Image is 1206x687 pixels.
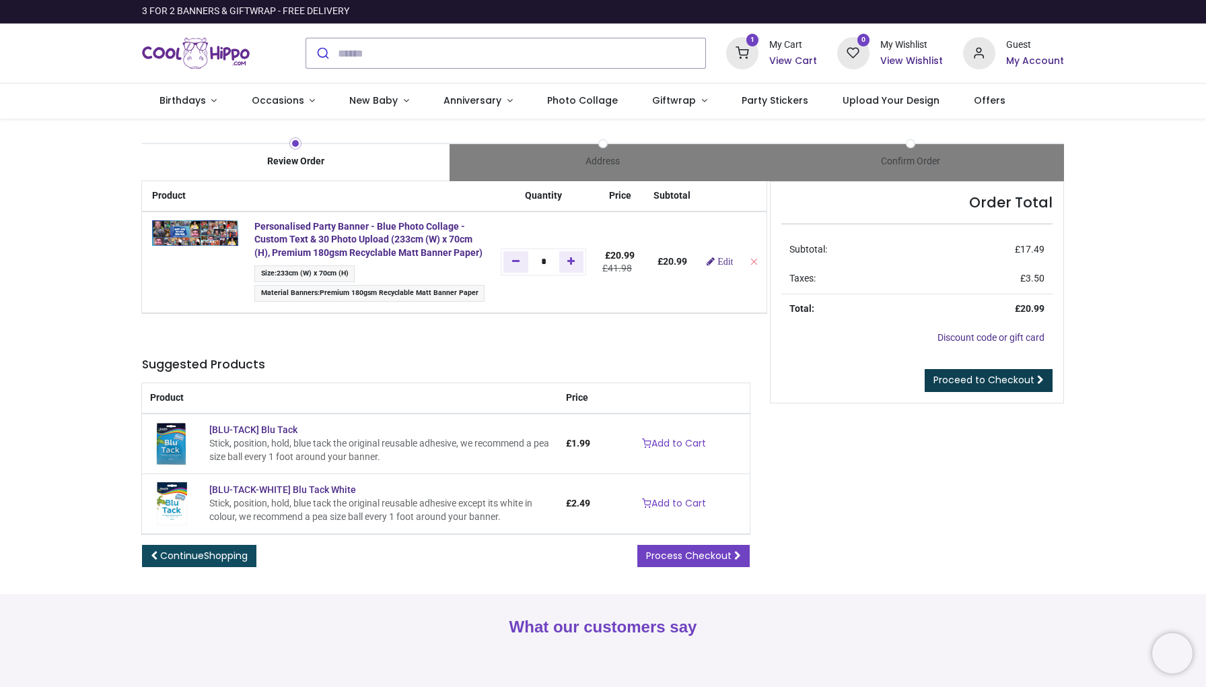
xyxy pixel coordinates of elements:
a: Discount code or gift card [937,332,1044,343]
h5: Suggested Products [142,356,750,373]
span: Anniversary [444,94,501,107]
span: Quantity [525,190,562,201]
span: 233cm (W) x 70cm (H) [277,269,349,277]
a: Giftwrap [635,84,724,119]
span: 20.99 [1020,303,1044,314]
span: 3.50 [1026,273,1044,284]
img: AtPmvzRFWm2xt4zu3wn81KH2vBcf8Qt8VZmFc6UV4xh4qj+mebowGg8jxVsPziYM8K6dWri+NT9SmdxVS7N1i8wmAEqXoOtui... [152,220,238,246]
a: ContinueShopping [142,545,256,568]
span: 1.99 [571,438,590,449]
span: 20.99 [610,250,635,261]
span: Edit [717,257,733,266]
div: Review Order [142,155,450,168]
a: 0 [837,47,870,58]
span: Photo Collage [547,94,618,107]
iframe: Brevo live chat [1152,633,1193,674]
sup: 1 [746,34,759,46]
th: Price [594,181,645,211]
span: Size [261,269,275,277]
b: £ [658,256,687,267]
span: Shopping [204,549,248,562]
span: Giftwrap [652,94,696,107]
span: 20.99 [663,256,687,267]
a: Add to Cart [633,492,715,515]
a: [BLU-TACK] Blu Tack [209,424,297,435]
span: Premium 180gsm Recyclable Matt Banner Paper [320,288,478,297]
a: Personalised Party Banner - Blue Photo Collage - Custom Text & 30 Photo Upload (233cm (W) x 70cm ... [254,221,483,258]
span: £ [605,250,635,261]
span: Upload Your Design [843,94,939,107]
div: Guest [1006,38,1064,52]
span: Proceed to Checkout [933,373,1034,387]
span: : [254,285,485,302]
h2: What our customers say [142,616,1064,639]
a: New Baby [332,84,427,119]
span: £ [566,498,590,509]
span: Offers [974,94,1005,107]
div: Stick, position, hold, blue tack the original reusable adhesive, we recommend a pea size ball eve... [209,437,549,463]
span: 2.49 [571,498,590,509]
a: [BLU-TACK] Blu Tack [150,438,193,449]
div: Stick, position, hold, blue tack the original reusable adhesive except its white in colour, we re... [209,497,549,523]
span: Birthdays [159,94,206,107]
span: Party Stickers [742,94,808,107]
iframe: Customer reviews powered by Trustpilot [781,5,1064,18]
a: Logo of Cool Hippo [142,34,250,72]
a: Proceed to Checkout [925,369,1053,392]
th: Price [558,383,598,414]
div: Confirm Order [756,155,1064,168]
div: 3 FOR 2 BANNERS & GIFTWRAP - FREE DELIVERY [142,5,349,18]
a: View Cart [769,55,817,68]
strong: Total: [789,303,814,314]
a: Anniversary [426,84,530,119]
span: Material Banners [261,288,318,297]
button: Submit [306,38,338,68]
a: Add one [559,251,584,273]
th: Product [142,383,557,414]
a: Edit [707,257,733,266]
img: Cool Hippo [142,34,250,72]
a: 1 [726,47,758,58]
a: My Account [1006,55,1064,68]
a: Process Checkout [637,545,750,568]
a: Remove one [503,251,528,273]
span: New Baby [349,94,398,107]
span: : [254,265,355,282]
th: Subtotal [645,181,699,211]
img: [BLU-TACK-WHITE] Blu Tack White [150,482,193,525]
th: Product [142,181,246,211]
div: My Cart [769,38,817,52]
a: Occasions [234,84,332,119]
span: Process Checkout [646,549,732,562]
del: £ [602,263,632,273]
span: £ [566,438,590,449]
div: Address [450,155,757,168]
span: £ [1015,244,1044,255]
a: [BLU-TACK-WHITE] Blu Tack White [150,498,193,509]
div: My Wishlist [880,38,943,52]
span: 17.49 [1020,244,1044,255]
span: Occasions [252,94,304,107]
strong: £ [1015,303,1044,314]
a: Birthdays [142,84,234,119]
span: Continue [160,549,248,562]
a: Add to Cart [633,432,715,455]
a: [BLU-TACK-WHITE] Blu Tack White [209,484,356,495]
span: 41.98 [608,263,632,273]
td: Taxes: [781,264,928,294]
img: [BLU-TACK] Blu Tack [150,422,193,465]
h4: Order Total [781,193,1053,212]
a: View Wishlist [880,55,943,68]
a: Remove from cart [749,256,758,267]
td: Subtotal: [781,235,928,265]
span: £ [1020,273,1044,284]
sup: 0 [857,34,870,46]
